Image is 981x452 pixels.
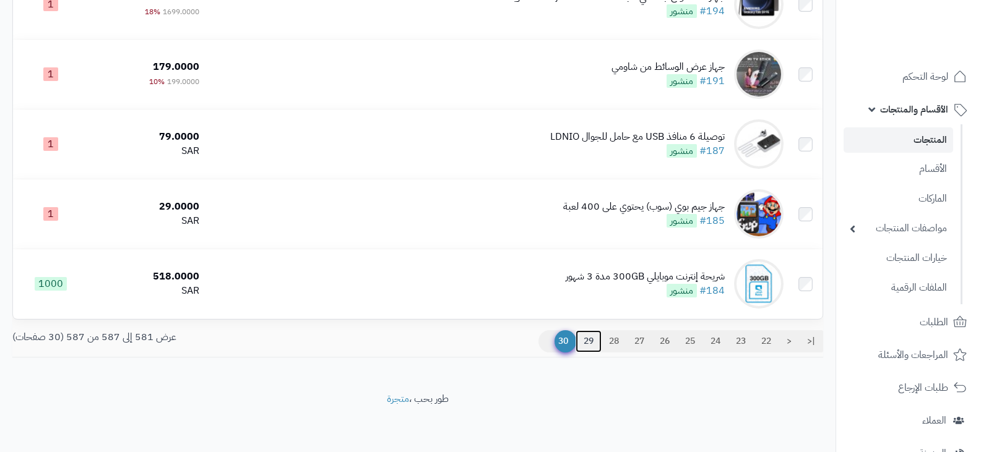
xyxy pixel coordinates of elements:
[699,74,725,88] a: #191
[922,412,946,429] span: العملاء
[555,330,576,352] span: 30
[3,330,418,344] div: عرض 581 إلى 587 من 587 (30 صفحات)
[667,284,697,297] span: منشور
[878,346,948,364] span: المراجعات والأسئلة
[898,379,948,396] span: طلبات الإرجاع
[43,137,58,151] span: 1
[563,200,725,214] div: جهاز جيم بوي (سوب) يحتوي على 400 لعبة
[163,6,199,17] span: 1699.0000
[93,144,199,158] div: SAR
[601,330,627,352] a: 28
[779,330,800,352] a: <
[844,62,974,92] a: لوحة التحكم
[93,214,199,228] div: SAR
[566,270,725,284] div: شريحة إنترنت موبايلي 300GB مدة 3 شهور
[149,76,165,87] span: 10%
[677,330,703,352] a: 25
[167,76,199,87] span: 199.0000
[753,330,779,352] a: 22
[35,277,67,291] span: 1000
[844,340,974,370] a: المراجعات والأسئلة
[550,130,725,144] div: توصيلة 6 منافذ USB مع حامل للجوال LDNIO
[844,127,953,153] a: المنتجات
[844,307,974,337] a: الطلبات
[799,330,823,352] a: |<
[844,406,974,435] a: العملاء
[699,283,725,298] a: #184
[93,270,199,284] div: 518.0000
[576,330,602,352] a: 29
[702,330,728,352] a: 24
[153,59,199,74] span: 179.0000
[844,373,974,403] a: طلبات الإرجاع
[844,185,953,212] a: الماركات
[844,275,953,301] a: الملفات الرقمية
[612,60,725,74] div: جهاز عرض الوسائط من شاومي
[844,156,953,182] a: الأقسام
[43,67,58,81] span: 1
[897,31,969,57] img: logo-2.png
[844,215,953,242] a: مواصفات المنتجات
[626,330,652,352] a: 27
[43,207,58,221] span: 1
[93,130,199,144] div: 79.0000
[699,4,725,19] a: #194
[734,119,784,169] img: توصيلة 6 منافذ USB مع حامل للجوال LDNIO
[145,6,160,17] span: 18%
[667,144,697,158] span: منشور
[920,313,948,331] span: الطلبات
[734,49,784,99] img: جهاز عرض الوسائط من شاومي
[880,101,948,118] span: الأقسام والمنتجات
[387,391,409,406] a: متجرة
[728,330,754,352] a: 23
[93,284,199,298] div: SAR
[734,189,784,239] img: جهاز جيم بوي (سوب) يحتوي على 400 لعبة
[667,4,697,18] span: منشور
[699,143,725,158] a: #187
[902,68,948,85] span: لوحة التحكم
[652,330,678,352] a: 26
[93,200,199,214] div: 29.0000
[844,245,953,271] a: خيارات المنتجات
[667,214,697,228] span: منشور
[734,259,784,309] img: شريحة إنترنت موبايلي 300GB مدة 3 شهور
[699,213,725,228] a: #185
[667,74,697,88] span: منشور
